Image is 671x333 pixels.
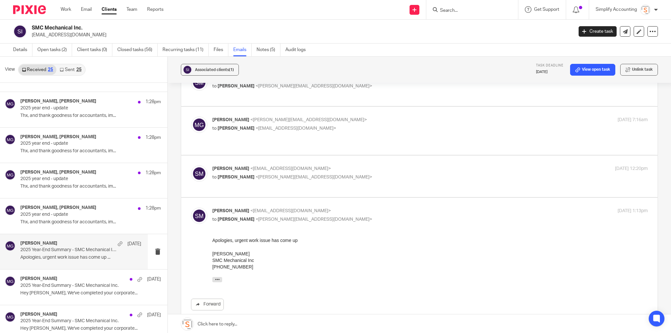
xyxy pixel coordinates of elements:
[102,6,117,13] a: Clients
[20,326,161,331] p: Hey [PERSON_NAME], We've completed your corporate...
[20,141,133,146] p: 2025 year end - update
[81,6,92,13] a: Email
[256,126,336,131] span: <[EMAIL_ADDRESS][DOMAIN_NAME]>
[191,208,207,224] img: svg%3E
[145,170,161,176] p: 1:28pm
[145,99,161,105] p: 1:28pm
[212,84,217,88] span: to
[618,117,648,123] p: [DATE] 7:16am
[181,64,239,76] button: Associated clients(1)
[214,44,228,56] a: Files
[439,8,498,14] input: Search
[5,312,15,322] img: svg%3E
[20,170,96,175] h4: [PERSON_NAME], [PERSON_NAME]
[212,209,249,213] span: [PERSON_NAME]
[218,126,255,131] span: [PERSON_NAME]
[218,217,255,222] span: [PERSON_NAME]
[20,184,161,189] p: Thx, and thank goodness for accountants, im...
[163,44,209,56] a: Recurring tasks (11)
[126,6,137,13] a: Team
[570,64,615,76] a: View open task
[536,69,564,75] p: [DATE]
[20,276,57,282] h4: [PERSON_NAME]
[218,84,255,88] span: [PERSON_NAME]
[256,217,372,222] span: <[PERSON_NAME][EMAIL_ADDRESS][DOMAIN_NAME]>
[20,283,133,288] p: 2025 Year-End Summary - SMC Mechanical Inc.
[285,44,311,56] a: Audit logs
[20,219,161,225] p: Thx, and thank goodness for accountants, im...
[13,5,46,14] img: Pixie
[20,176,133,182] p: 2025 year end - update
[56,65,85,75] a: Sent25
[20,99,96,104] h4: [PERSON_NAME], [PERSON_NAME]
[20,134,96,140] h4: [PERSON_NAME], [PERSON_NAME]
[145,205,161,212] p: 1:28pm
[37,44,72,56] a: Open tasks (2)
[20,205,96,211] h4: [PERSON_NAME], [PERSON_NAME]
[620,64,658,76] button: Unlink task
[5,66,15,73] span: View
[77,44,112,56] a: Client tasks (0)
[5,241,15,251] img: svg%3E
[32,32,569,38] p: [EMAIL_ADDRESS][DOMAIN_NAME]
[212,166,249,171] span: [PERSON_NAME]
[117,44,158,56] a: Closed tasks (56)
[19,65,56,75] a: Received25
[229,68,234,72] span: (1)
[20,148,161,154] p: Thx, and thank goodness for accountants, im...
[596,6,637,13] p: Simplify Accounting
[218,175,255,179] span: [PERSON_NAME]
[212,175,217,179] span: to
[212,118,249,122] span: [PERSON_NAME]
[5,205,15,215] img: svg%3E
[48,67,53,72] div: 25
[127,241,141,247] p: [DATE]
[5,170,15,180] img: svg%3E
[32,25,461,31] h2: SMC Mechanical Inc.
[20,212,133,217] p: 2025 year end - update
[61,6,71,13] a: Work
[20,247,117,253] p: 2025 Year-End Summary - SMC Mechanical Inc.
[640,5,651,15] img: Screenshot%202023-11-29%20141159.png
[579,26,617,37] a: Create task
[250,166,331,171] span: <[EMAIL_ADDRESS][DOMAIN_NAME]>
[191,299,224,310] a: Forward
[191,165,207,182] img: svg%3E
[76,67,82,72] div: 25
[13,44,32,56] a: Details
[13,25,27,38] img: svg%3E
[256,84,372,88] span: <[PERSON_NAME][EMAIL_ADDRESS][DOMAIN_NAME]>
[195,68,234,72] span: Associated clients
[20,318,133,324] p: 2025 Year-End Summary - SMC Mechanical Inc.
[536,64,564,67] span: Task deadline
[20,290,161,296] p: Hey [PERSON_NAME], We've completed your corporate...
[256,175,372,179] span: <[PERSON_NAME][EMAIL_ADDRESS][DOMAIN_NAME]>
[147,312,161,318] p: [DATE]
[5,134,15,145] img: svg%3E
[182,65,192,75] img: svg%3E
[615,165,648,172] p: [DATE] 12:20pm
[5,276,15,287] img: svg%3E
[20,255,141,260] p: Apologies, urgent work issue has come up ...
[212,217,217,222] span: to
[534,7,559,12] span: Get Support
[212,126,217,131] span: to
[250,209,331,213] span: <[EMAIL_ADDRESS][DOMAIN_NAME]>
[20,105,133,111] p: 2025 year end - update
[20,113,161,119] p: Thx, and thank goodness for accountants, im...
[20,241,57,246] h4: [PERSON_NAME]
[145,134,161,141] p: 1:28pm
[618,208,648,214] p: [DATE] 1:13pm
[147,276,161,283] p: [DATE]
[147,6,163,13] a: Reports
[191,117,207,133] img: svg%3E
[257,44,280,56] a: Notes (5)
[233,44,252,56] a: Emails
[250,118,367,122] span: <[PERSON_NAME][EMAIL_ADDRESS][DOMAIN_NAME]>
[20,312,57,317] h4: [PERSON_NAME]
[5,99,15,109] img: svg%3E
